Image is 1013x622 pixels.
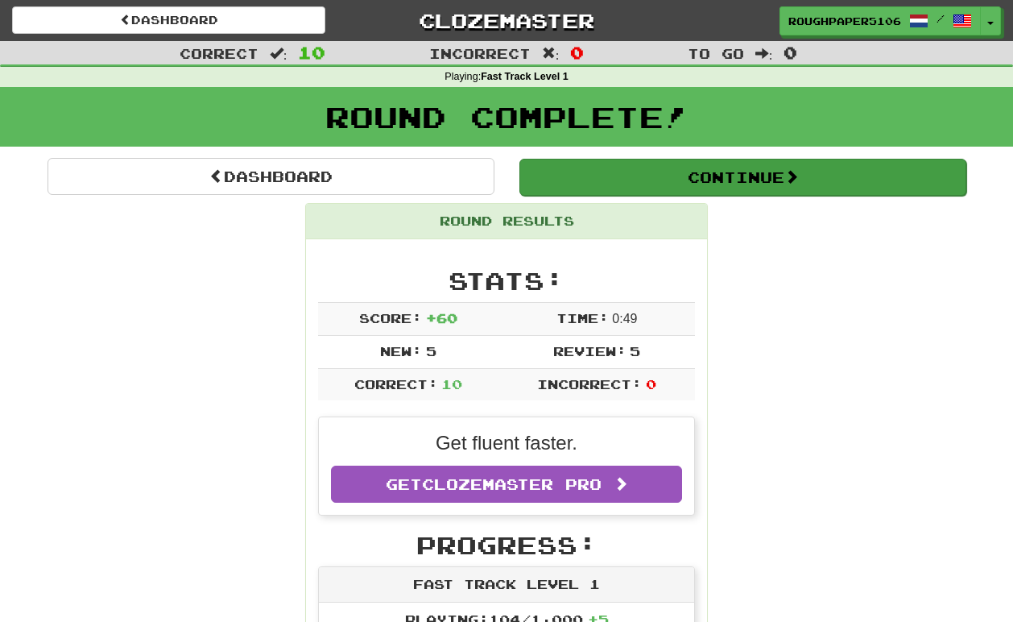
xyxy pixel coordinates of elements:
[331,429,682,457] p: Get fluent faster.
[481,71,569,82] strong: Fast Track Level 1
[48,158,494,195] a: Dashboard
[349,6,663,35] a: Clozemaster
[537,376,642,392] span: Incorrect:
[429,45,531,61] span: Incorrect
[937,13,945,24] span: /
[380,343,422,359] span: New:
[556,310,609,326] span: Time:
[331,466,682,503] a: GetClozemaster Pro
[422,475,602,493] span: Clozemaster Pro
[688,45,744,61] span: To go
[755,47,773,60] span: :
[319,567,694,603] div: Fast Track Level 1
[788,14,901,28] span: RoughPaper5106
[270,47,287,60] span: :
[553,343,626,359] span: Review:
[779,6,981,35] a: RoughPaper5106 /
[646,376,656,392] span: 0
[359,310,422,326] span: Score:
[426,310,457,326] span: + 60
[784,43,797,62] span: 0
[318,267,695,294] h2: Stats:
[318,532,695,558] h2: Progress:
[354,376,438,392] span: Correct:
[519,159,966,196] button: Continue
[306,204,707,239] div: Round Results
[542,47,560,60] span: :
[12,6,325,34] a: Dashboard
[441,376,462,392] span: 10
[570,43,584,62] span: 0
[6,101,1007,133] h1: Round Complete!
[630,343,640,359] span: 5
[612,312,637,326] span: 0 : 49
[426,343,436,359] span: 5
[180,45,258,61] span: Correct
[298,43,325,62] span: 10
